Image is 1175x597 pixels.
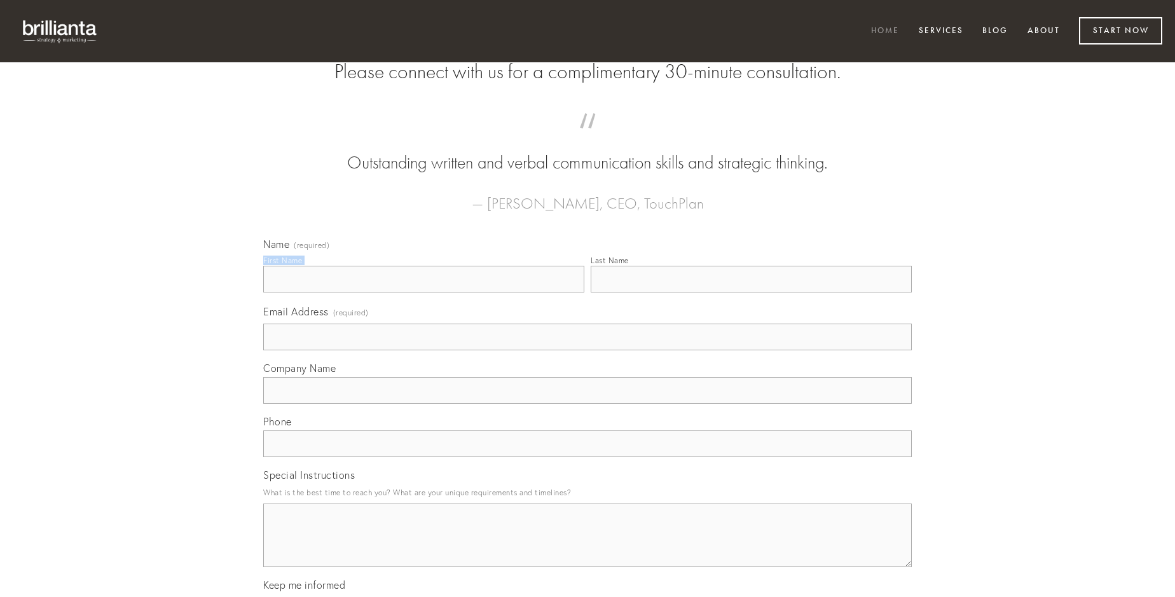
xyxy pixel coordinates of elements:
[284,126,891,151] span: “
[13,13,108,50] img: brillianta - research, strategy, marketing
[263,60,912,84] h2: Please connect with us for a complimentary 30-minute consultation.
[294,242,329,249] span: (required)
[863,21,907,42] a: Home
[263,469,355,481] span: Special Instructions
[263,238,289,250] span: Name
[1019,21,1068,42] a: About
[284,175,891,216] figcaption: — [PERSON_NAME], CEO, TouchPlan
[333,304,369,321] span: (required)
[591,256,629,265] div: Last Name
[284,126,891,175] blockquote: Outstanding written and verbal communication skills and strategic thinking.
[263,362,336,374] span: Company Name
[263,256,302,265] div: First Name
[263,305,329,318] span: Email Address
[263,484,912,501] p: What is the best time to reach you? What are your unique requirements and timelines?
[1079,17,1162,45] a: Start Now
[263,415,292,428] span: Phone
[263,579,345,591] span: Keep me informed
[910,21,972,42] a: Services
[974,21,1016,42] a: Blog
